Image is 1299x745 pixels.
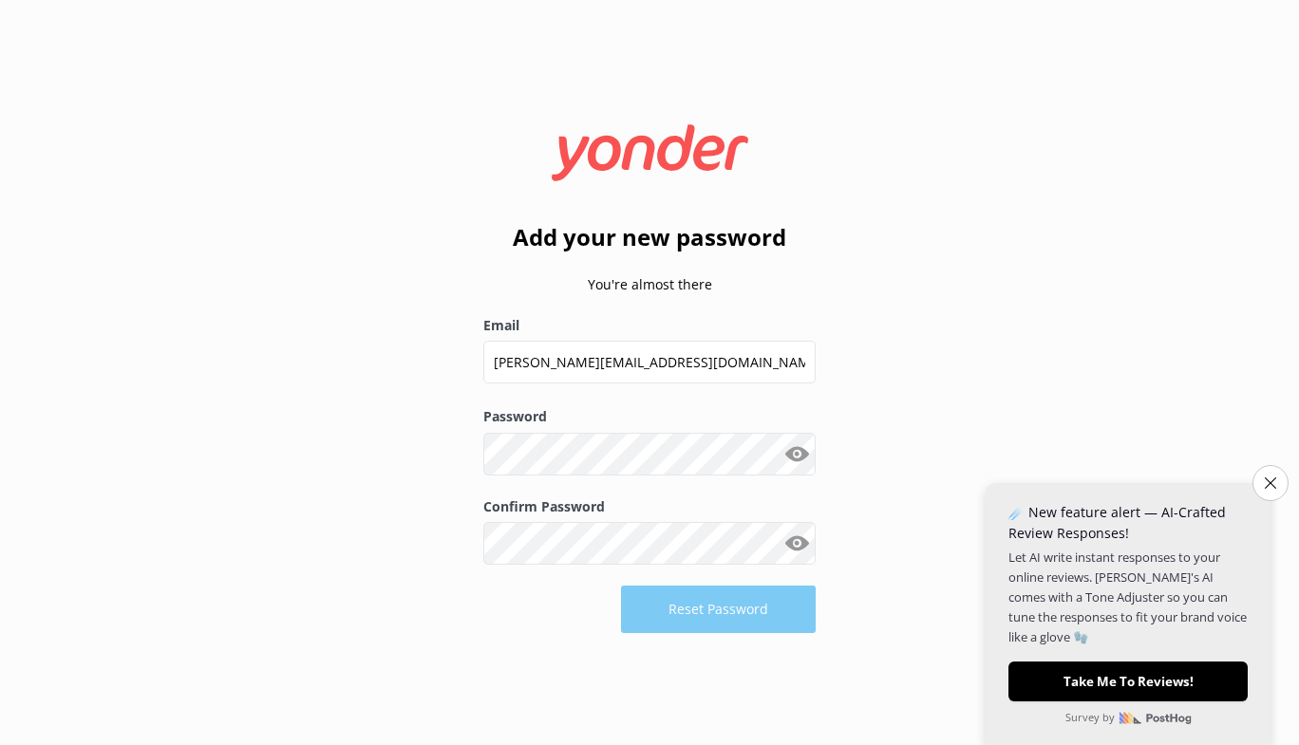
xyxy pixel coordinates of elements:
input: user@emailaddress.com [483,341,816,383]
p: You're almost there [483,274,816,295]
button: Show password [778,435,816,473]
label: Confirm Password [483,496,816,517]
label: Password [483,406,816,427]
h2: Add your new password [483,219,816,255]
label: Email [483,315,816,336]
button: Show password [778,525,816,563]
